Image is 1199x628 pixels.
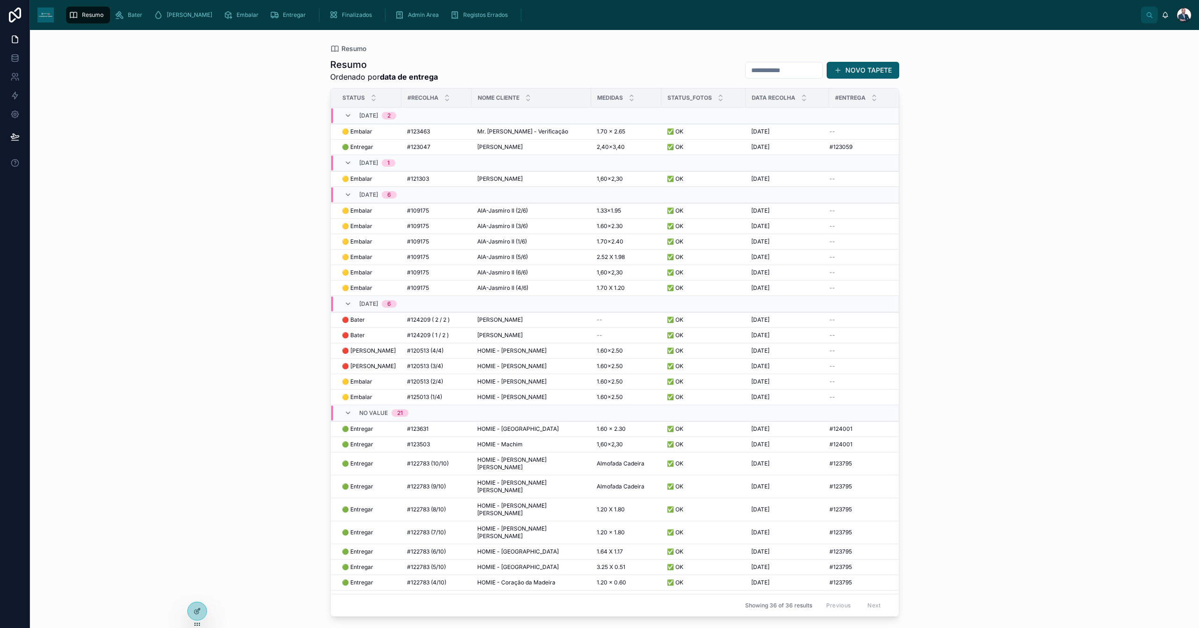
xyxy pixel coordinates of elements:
[829,483,852,490] span: #123795
[408,11,439,19] span: Admin Area
[829,483,905,490] a: #123795
[751,284,823,292] a: [DATE]
[477,253,585,261] a: AIA-Jasmiro II (5/6)
[342,143,396,151] a: 🟢 Entregar
[342,378,372,385] span: 🟡 Embalar
[342,269,372,276] span: 🟡 Embalar
[751,316,823,324] a: [DATE]
[407,238,466,245] a: #109175
[221,7,265,23] a: Embalar
[477,316,585,324] a: [PERSON_NAME]
[477,441,523,448] span: HOMIE - Machim
[407,378,443,385] span: #120513 (2/4)
[407,393,442,401] span: #125013 (1/4)
[667,332,740,339] a: ✅ OK
[751,253,770,261] span: [DATE]
[477,347,585,355] a: HOMIE - [PERSON_NAME]
[597,253,656,261] a: 2.52 X 1.98
[667,284,683,292] span: ✅ OK
[597,378,656,385] a: 1.60×2.50
[829,393,835,401] span: --
[829,347,835,355] span: --
[829,316,835,324] span: --
[751,269,823,276] a: [DATE]
[751,128,770,135] span: [DATE]
[667,284,740,292] a: ✅ OK
[751,378,770,385] span: [DATE]
[667,460,683,467] span: ✅ OK
[597,269,656,276] a: 1,60×2,30
[597,238,623,245] span: 1.70×2.40
[477,502,585,517] span: HOMIE - [PERSON_NAME] [PERSON_NAME]
[477,238,527,245] span: AIA-Jasmiro II (1/6)
[66,7,110,23] a: Resumo
[342,128,396,135] a: 🟡 Embalar
[447,7,514,23] a: Registos Errados
[407,316,450,324] span: #124209 ( 2 / 2 )
[751,460,770,467] span: [DATE]
[829,207,905,214] a: --
[751,393,770,401] span: [DATE]
[751,441,770,448] span: [DATE]
[667,332,683,339] span: ✅ OK
[751,347,823,355] a: [DATE]
[667,269,683,276] span: ✅ OK
[342,316,396,324] a: 🔴 Bater
[342,222,372,230] span: 🟡 Embalar
[477,207,528,214] span: AIA-Jasmiro II (2/6)
[477,128,585,135] a: Mr. [PERSON_NAME] - Verificação
[597,460,656,467] a: Almofada Cadeira
[597,441,656,448] a: 1,60×2,30
[667,425,740,433] a: ✅ OK
[407,238,429,245] span: #109175
[829,207,835,214] span: --
[407,269,429,276] span: #109175
[342,460,396,467] a: 🟢 Entregar
[829,175,905,183] a: --
[477,332,585,339] a: [PERSON_NAME]
[667,393,683,401] span: ✅ OK
[667,238,683,245] span: ✅ OK
[407,425,466,433] a: #123631
[597,506,656,513] a: 1.20 X 1.80
[407,460,449,467] span: #122783 (10/10)
[751,143,823,151] a: [DATE]
[597,175,623,183] span: 1,60×2,30
[597,483,656,490] a: Almofada Cadeira
[751,222,823,230] a: [DATE]
[359,112,378,119] span: [DATE]
[751,253,823,261] a: [DATE]
[667,175,740,183] a: ✅ OK
[829,284,905,292] a: --
[330,44,366,53] a: Resumo
[82,11,104,19] span: Resumo
[342,332,396,339] a: 🔴 Bater
[751,460,823,467] a: [DATE]
[407,362,466,370] a: #120513 (3/4)
[407,128,430,135] span: #123463
[667,143,740,151] a: ✅ OK
[597,347,656,355] a: 1.60×2.50
[359,159,378,167] span: [DATE]
[667,175,683,183] span: ✅ OK
[477,456,585,471] a: HOMIE - [PERSON_NAME] [PERSON_NAME]
[829,362,905,370] a: --
[342,483,396,490] a: 🟢 Entregar
[667,347,683,355] span: ✅ OK
[407,284,466,292] a: #109175
[829,378,905,385] a: --
[751,238,770,245] span: [DATE]
[267,7,312,23] a: Entregar
[667,378,740,385] a: ✅ OK
[829,222,835,230] span: --
[667,128,683,135] span: ✅ OK
[342,284,372,292] span: 🟡 Embalar
[829,284,835,292] span: --
[667,362,740,370] a: ✅ OK
[829,253,905,261] a: --
[342,175,396,183] a: 🟡 Embalar
[407,128,466,135] a: #123463
[829,175,835,183] span: --
[751,207,770,214] span: [DATE]
[477,479,585,494] a: HOMIE - [PERSON_NAME] [PERSON_NAME]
